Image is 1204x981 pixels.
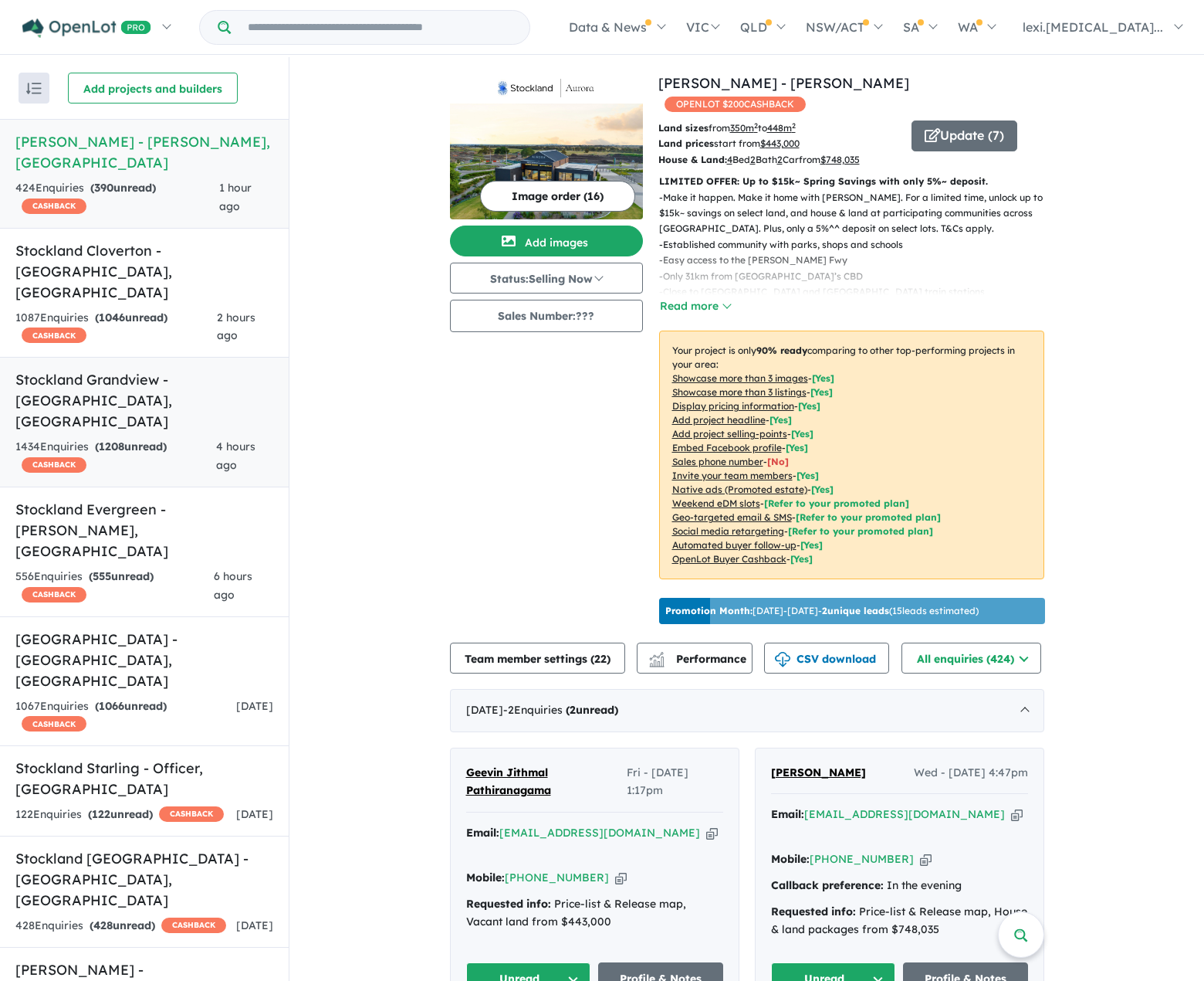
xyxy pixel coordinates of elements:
div: Price-list & Release map, Vacant land from $443,000 [466,895,723,932]
u: OpenLot Buyer Cashback [672,553,786,565]
p: start from [658,136,900,151]
img: download icon [775,652,790,667]
button: Performance [637,643,752,674]
p: Your project is only comparing to other top-performing projects in your area: - - - - - - - - - -... [659,331,1044,579]
span: 428 [93,918,113,932]
span: CASHBACK [22,457,86,473]
span: 2 hours ago [217,311,255,343]
h5: Stockland [GEOGRAPHIC_DATA] - [GEOGRAPHIC_DATA] , [GEOGRAPHIC_DATA] [15,848,273,911]
span: Performance [651,652,746,666]
div: 1067 Enquir ies [15,698,236,735]
p: LIMITED OFFER: Up to $15k~ Spring Savings with only 5%~ deposit. [659,174,1044,189]
sup: 2 [792,121,796,130]
a: [PHONE_NUMBER] [505,871,609,884]
button: CSV download [764,643,889,674]
b: House & Land: [658,154,727,165]
u: Social media retargeting [672,525,784,537]
button: Read more [659,297,732,315]
u: $ 443,000 [760,137,800,149]
span: [ No ] [767,456,789,467]
button: All enquiries (424) [901,643,1041,674]
span: [ Yes ] [791,428,813,440]
strong: Callback preference: [771,878,884,892]
a: [PERSON_NAME] - [PERSON_NAME] [658,74,909,92]
u: Native ads (Promoted estate) [672,484,807,495]
div: Price-list & Release map, House & land packages from $748,035 [771,903,1028,940]
span: 122 [92,807,110,821]
button: Copy [1011,806,1023,823]
a: [EMAIL_ADDRESS][DOMAIN_NAME] [499,826,700,840]
strong: Email: [466,826,499,840]
span: 1066 [99,699,124,713]
span: CASHBACK [22,199,86,214]
span: [ Yes ] [786,442,808,453]
div: 1087 Enquir ies [15,309,217,346]
strong: Mobile: [771,852,810,866]
img: Openlot PRO Logo White [22,19,151,38]
p: - Easy access to the [PERSON_NAME] Fwy [659,253,1057,268]
img: bar-chart.svg [649,657,665,667]
button: Add images [450,226,643,256]
strong: ( unread) [90,181,156,195]
span: 4 hours ago [216,440,255,472]
strong: Email: [771,807,804,821]
span: [Yes] [811,484,834,495]
button: Copy [920,851,932,867]
span: [DATE] [236,918,273,932]
h5: Stockland Grandview - [GEOGRAPHIC_DATA] , [GEOGRAPHIC_DATA] [15,369,273,432]
u: 448 m [767,122,796,134]
span: [ Yes ] [812,372,834,384]
span: Geevin Jithmal Pathiranagama [466,765,551,798]
div: 428 Enquir ies [15,917,226,935]
span: [Refer to your promoted plan] [764,497,909,509]
b: 2 unique leads [822,605,889,616]
u: Invite your team members [672,470,793,481]
strong: Mobile: [466,871,505,884]
a: Geevin Jithmal Pathiranagama [466,764,627,801]
u: Embed Facebook profile [672,442,782,453]
span: 1 hour ago [219,181,252,213]
img: Stockland Aurora - Wollert Logo [456,79,637,97]
button: Team member settings (22) [450,643,625,674]
b: Land sizes [658,122,709,134]
div: In the evening [771,877,1028,895]
span: 2 [570,703,576,717]
span: 390 [94,181,113,195]
span: 22 [594,652,607,666]
u: Weekend eDM slots [672,497,760,509]
p: - Established community with parks, shops and schools [659,237,1057,253]
b: Land prices [658,137,714,149]
u: 350 m [730,122,758,134]
span: OPENLOT $ 200 CASHBACK [665,97,806,112]
a: [EMAIL_ADDRESS][DOMAIN_NAME] [804,807,1005,821]
p: [DATE] - [DATE] - ( 15 leads estimated) [665,604,979,618]
span: - 2 Enquir ies [503,703,618,717]
button: Sales Number:??? [450,300,643,332]
input: Try estate name, suburb, builder or developer [234,11,526,44]
p: from [658,121,900,136]
h5: [PERSON_NAME] - [PERSON_NAME] , [GEOGRAPHIC_DATA] [15,131,273,173]
span: [DATE] [236,807,273,821]
strong: ( unread) [88,807,153,821]
strong: ( unread) [89,569,154,583]
img: Stockland Aurora - Wollert [450,104,643,219]
div: 1434 Enquir ies [15,438,216,475]
u: Add project selling-points [672,428,787,440]
div: 122 Enquir ies [15,806,224,824]
u: 4 [727,154,732,165]
u: 2 [777,154,783,165]
span: [DATE] [236,699,273,713]
button: Copy [615,870,627,886]
img: sort.svg [26,83,42,94]
h5: Stockland Cloverton - [GEOGRAPHIC_DATA] , [GEOGRAPHIC_DATA] [15,240,273,303]
a: Stockland Aurora - Wollert LogoStockland Aurora - Wollert [450,73,643,219]
u: Showcase more than 3 listings [672,386,807,398]
u: Showcase more than 3 images [672,372,808,384]
span: to [758,122,796,134]
strong: ( unread) [566,703,618,717]
button: Update (7) [911,121,1017,151]
span: CASHBACK [22,328,86,343]
span: 6 hours ago [214,569,252,602]
a: [PHONE_NUMBER] [810,852,914,866]
strong: ( unread) [90,918,155,932]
